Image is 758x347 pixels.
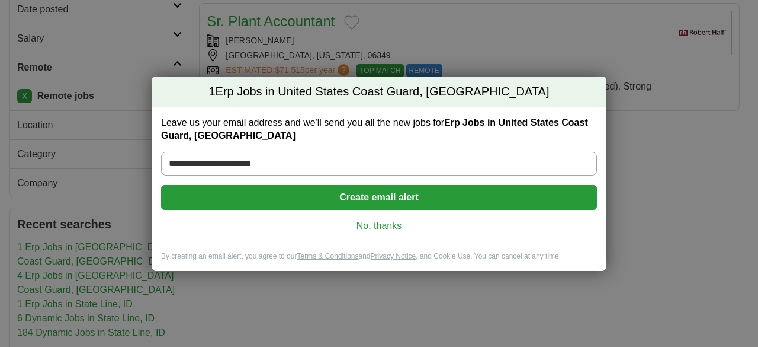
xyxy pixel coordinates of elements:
span: 1 [208,84,215,100]
div: By creating an email alert, you agree to our and , and Cookie Use. You can cancel at any time. [152,252,606,271]
label: Leave us your email address and we'll send you all the new jobs for [161,116,597,142]
button: Create email alert [161,185,597,210]
strong: Erp Jobs in United States Coast Guard, [GEOGRAPHIC_DATA] [161,117,588,141]
a: No, thanks [171,219,587,233]
h2: Erp Jobs in United States Coast Guard, [GEOGRAPHIC_DATA] [152,77,606,107]
a: Privacy Notice [371,252,416,260]
a: Terms & Conditions [297,252,358,260]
